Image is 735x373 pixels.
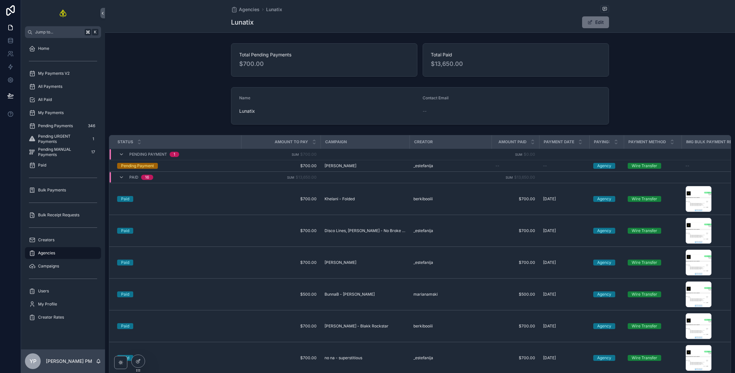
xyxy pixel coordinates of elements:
a: _estefanija [413,260,488,265]
span: berkibooiii [413,324,433,329]
span: _estefanija [413,260,433,265]
a: Paid [117,323,237,329]
div: Paid [121,291,129,297]
a: berkibooiii [413,196,488,202]
button: Jump to...K [25,26,101,38]
div: Wire Transfer [632,228,657,234]
a: Pending Payments346 [25,120,101,132]
span: -- [495,163,499,168]
a: Wire Transfer [628,291,678,297]
a: Pending Payment [117,163,237,169]
a: $500.00 [495,292,535,297]
span: BunnaB - [PERSON_NAME] [325,292,375,297]
span: _estefanija [413,163,433,168]
div: Wire Transfer [632,260,657,265]
span: My Profile [38,302,57,307]
div: 16 [145,175,149,180]
a: Agency [593,228,620,234]
span: -- [423,108,427,114]
span: Payment Method [628,139,666,145]
a: $700.00 [495,324,535,329]
span: My Payments V2 [38,71,70,76]
span: All Paid [38,97,52,102]
span: [DATE] [543,292,556,297]
a: My Payments [25,107,101,119]
span: Home [38,46,49,51]
span: Pending Payments [38,123,73,128]
small: Sum [287,176,294,179]
h1: Lunatix [231,18,254,27]
span: Contact Email [423,95,449,100]
span: [DATE] [543,324,556,329]
a: $700.00 [495,260,535,265]
div: Wire Transfer [632,323,657,329]
a: All Paid [25,94,101,106]
span: Jump to... [35,29,82,35]
a: Wire Transfer [628,355,678,361]
a: $700.00 [245,163,317,168]
span: $700.00 [245,196,317,202]
span: Campaigns [38,264,59,269]
a: _estefanija [413,163,488,168]
span: All Payments [38,84,62,89]
span: [DATE] [543,196,556,202]
span: Total Pending Payments [239,51,409,58]
span: $0.00 [524,152,535,157]
a: $700.00 [245,228,317,233]
div: Paid [121,355,129,361]
a: Agency [593,163,620,169]
a: Pending URGENT Payments1 [25,133,101,145]
span: Status [117,139,133,145]
span: Pending URGENT Payments [38,134,87,144]
div: Wire Transfer [632,196,657,202]
a: [PERSON_NAME] - Blakk Rockstar [325,324,406,329]
div: Agency [597,355,611,361]
div: Wire Transfer [632,163,657,169]
a: Wire Transfer [628,196,678,202]
span: [DATE] [543,228,556,233]
a: Bulk Receipt Requests [25,209,101,221]
a: $500.00 [245,292,317,297]
a: [DATE] [543,228,585,233]
div: 1 [174,152,175,157]
span: Name [239,95,250,100]
a: -- [543,163,585,168]
a: $700.00 [495,228,535,233]
a: $700.00 [245,324,317,329]
a: Agency [593,323,620,329]
div: Agency [597,163,611,169]
span: $700.00 [239,59,409,69]
a: Agency [593,260,620,265]
span: marianamski [413,292,438,297]
a: Agency [593,355,620,361]
a: Campaigns [25,260,101,272]
a: BunnaB - [PERSON_NAME] [325,292,406,297]
span: [PERSON_NAME] - Blakk Rockstar [325,324,388,329]
a: Creators [25,234,101,246]
span: My Payments [38,110,64,115]
a: berkibooiii [413,324,488,329]
a: Wire Transfer [628,323,678,329]
a: [PERSON_NAME] [325,260,406,265]
span: $700.00 [245,355,317,361]
span: [PERSON_NAME] [325,163,356,168]
small: Sum [515,153,522,156]
a: Agency [593,196,620,202]
div: Wire Transfer [632,355,657,361]
span: Paid [129,175,138,180]
span: no na - superstitious [325,355,362,361]
img: App logo [59,8,67,18]
span: -- [685,163,689,168]
a: Paid [117,196,237,202]
a: Bulk Payments [25,184,101,196]
a: Lunatix [266,6,282,13]
small: Sum [292,153,299,156]
div: Paid [121,228,129,234]
span: Pending Payment [129,152,167,157]
span: $13,650.00 [296,175,317,180]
